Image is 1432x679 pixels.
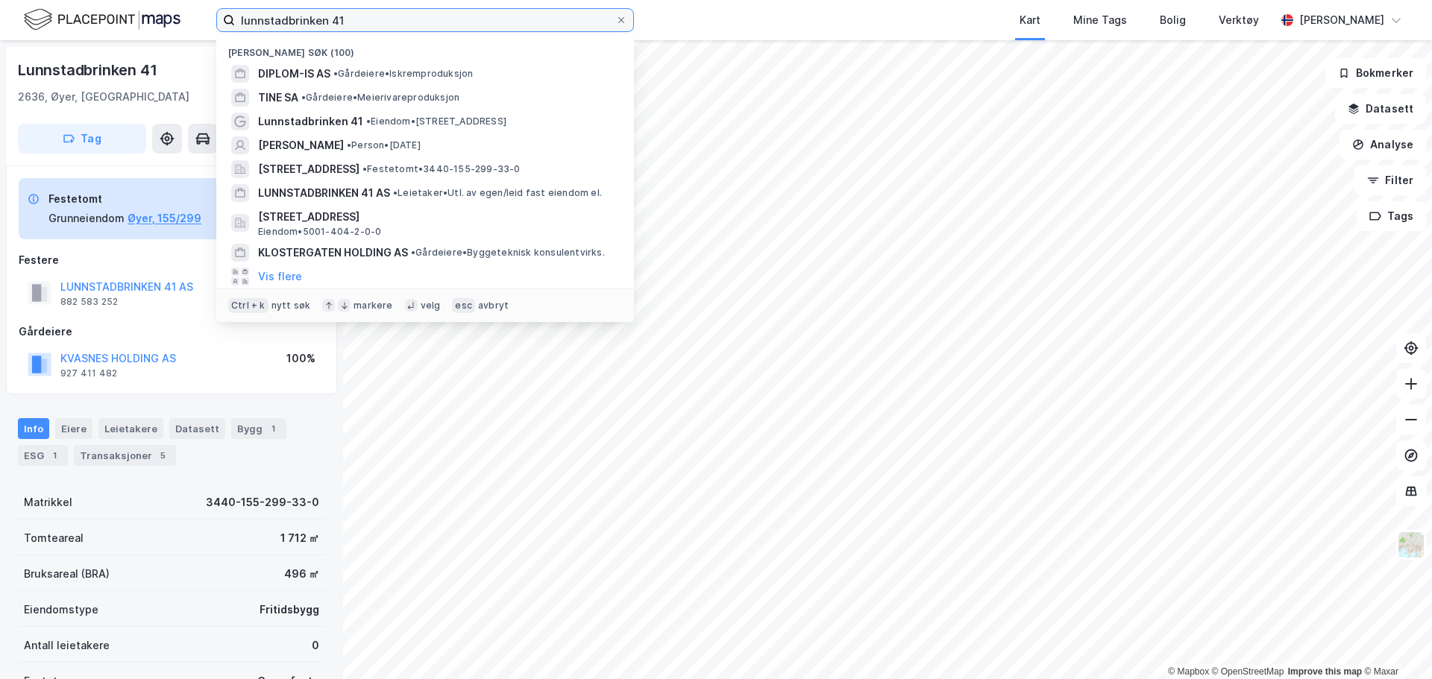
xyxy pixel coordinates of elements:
[1160,11,1186,29] div: Bolig
[1299,11,1384,29] div: [PERSON_NAME]
[60,367,117,379] div: 927 411 482
[1357,201,1426,231] button: Tags
[231,418,286,439] div: Bygg
[18,124,146,154] button: Tag
[258,89,298,107] span: TINE SA
[60,296,118,308] div: 882 583 252
[1335,94,1426,124] button: Datasett
[333,68,473,80] span: Gårdeiere • Iskremproduksjon
[98,418,163,439] div: Leietakere
[18,418,49,439] div: Info
[347,139,421,151] span: Person • [DATE]
[366,116,371,127] span: •
[155,448,170,463] div: 5
[478,300,509,312] div: avbryt
[301,92,459,104] span: Gårdeiere • Meierivareproduksjon
[18,88,189,106] div: 2636, Øyer, [GEOGRAPHIC_DATA]
[206,493,319,511] div: 3440-155-299-33-0
[128,209,201,227] button: Øyer, 155/299
[1288,666,1362,677] a: Improve this map
[1325,58,1426,88] button: Bokmerker
[74,445,176,466] div: Transaksjoner
[354,300,392,312] div: markere
[1340,130,1426,160] button: Analyse
[48,209,125,227] div: Grunneiendom
[452,298,475,313] div: esc
[1073,11,1127,29] div: Mine Tags
[1219,11,1259,29] div: Verktøy
[24,7,180,33] img: logo.f888ab2527a4732fd821a326f86c7f29.svg
[1357,607,1432,679] iframe: Chat Widget
[258,184,390,202] span: LUNNSTADBRINKEN 41 AS
[286,350,315,367] div: 100%
[55,418,92,439] div: Eiere
[421,300,441,312] div: velg
[411,247,415,258] span: •
[48,190,201,208] div: Festetomt
[280,529,319,547] div: 1 712 ㎡
[258,113,363,130] span: Lunnstadbrinken 41
[258,65,330,83] span: DIPLOM-IS AS
[347,139,351,151] span: •
[1020,11,1040,29] div: Kart
[47,448,62,463] div: 1
[1354,165,1426,195] button: Filter
[362,163,521,175] span: Festetomt • 3440-155-299-33-0
[18,58,160,82] div: Lunnstadbrinken 41
[258,244,408,262] span: KLOSTERGATEN HOLDING AS
[228,298,268,313] div: Ctrl + k
[1212,666,1284,677] a: OpenStreetMap
[258,268,302,285] button: Vis flere
[24,565,110,583] div: Bruksareal (BRA)
[333,68,338,79] span: •
[24,529,84,547] div: Tomteareal
[18,445,68,466] div: ESG
[260,601,319,619] div: Fritidsbygg
[169,418,225,439] div: Datasett
[1168,666,1209,677] a: Mapbox
[24,637,110,654] div: Antall leietakere
[393,187,602,199] span: Leietaker • Utl. av egen/leid fast eiendom el.
[366,116,506,127] span: Eiendom • [STREET_ADDRESS]
[271,300,311,312] div: nytt søk
[1397,531,1425,559] img: Z
[301,92,306,103] span: •
[235,9,615,31] input: Søk på adresse, matrikkel, gårdeiere, leietakere eller personer
[258,136,344,154] span: [PERSON_NAME]
[393,187,398,198] span: •
[258,160,359,178] span: [STREET_ADDRESS]
[24,601,98,619] div: Eiendomstype
[362,163,367,174] span: •
[284,565,319,583] div: 496 ㎡
[258,226,381,238] span: Eiendom • 5001-404-2-0-0
[258,208,616,226] span: [STREET_ADDRESS]
[312,637,319,654] div: 0
[266,421,280,436] div: 1
[216,35,634,62] div: [PERSON_NAME] søk (100)
[411,247,605,259] span: Gårdeiere • Byggeteknisk konsulentvirks.
[19,323,324,341] div: Gårdeiere
[24,493,72,511] div: Matrikkel
[19,251,324,269] div: Festere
